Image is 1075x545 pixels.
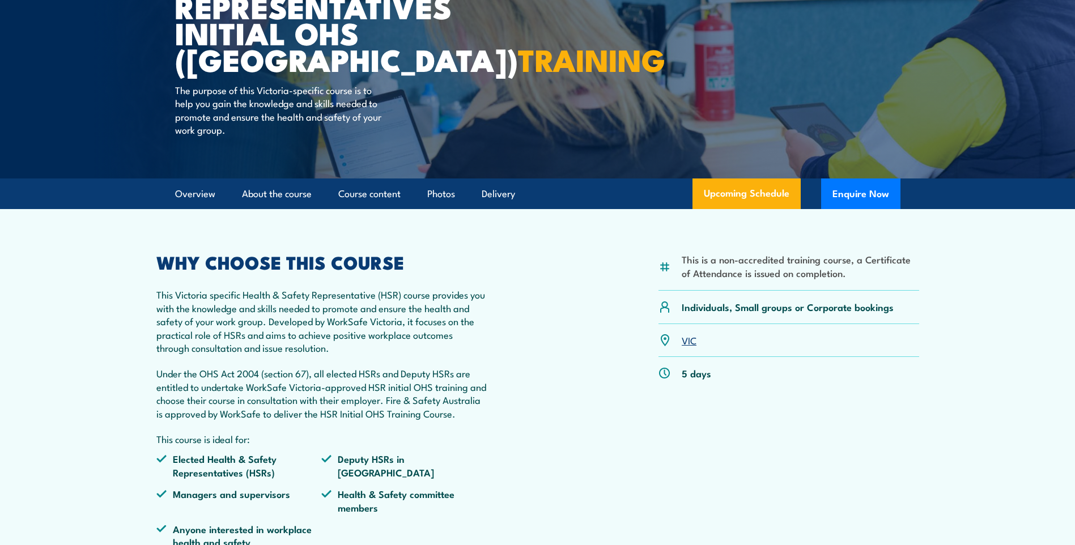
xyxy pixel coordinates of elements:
[427,179,455,209] a: Photos
[821,178,900,209] button: Enquire Now
[321,487,487,514] li: Health & Safety committee members
[242,179,312,209] a: About the course
[156,288,487,354] p: This Victoria specific Health & Safety Representative (HSR) course provides you with the knowledg...
[482,179,515,209] a: Delivery
[156,254,487,270] h2: WHY CHOOSE THIS COURSE
[321,452,487,479] li: Deputy HSRs in [GEOGRAPHIC_DATA]
[338,179,401,209] a: Course content
[156,487,322,514] li: Managers and supervisors
[518,35,665,82] strong: TRAINING
[682,300,894,313] p: Individuals, Small groups or Corporate bookings
[156,367,487,420] p: Under the OHS Act 2004 (section 67), all elected HSRs and Deputy HSRs are entitled to undertake W...
[682,367,711,380] p: 5 days
[175,179,215,209] a: Overview
[692,178,801,209] a: Upcoming Schedule
[156,432,487,445] p: This course is ideal for:
[156,452,322,479] li: Elected Health & Safety Representatives (HSRs)
[682,253,919,279] li: This is a non-accredited training course, a Certificate of Attendance is issued on completion.
[175,83,382,137] p: The purpose of this Victoria-specific course is to help you gain the knowledge and skills needed ...
[682,333,696,347] a: VIC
